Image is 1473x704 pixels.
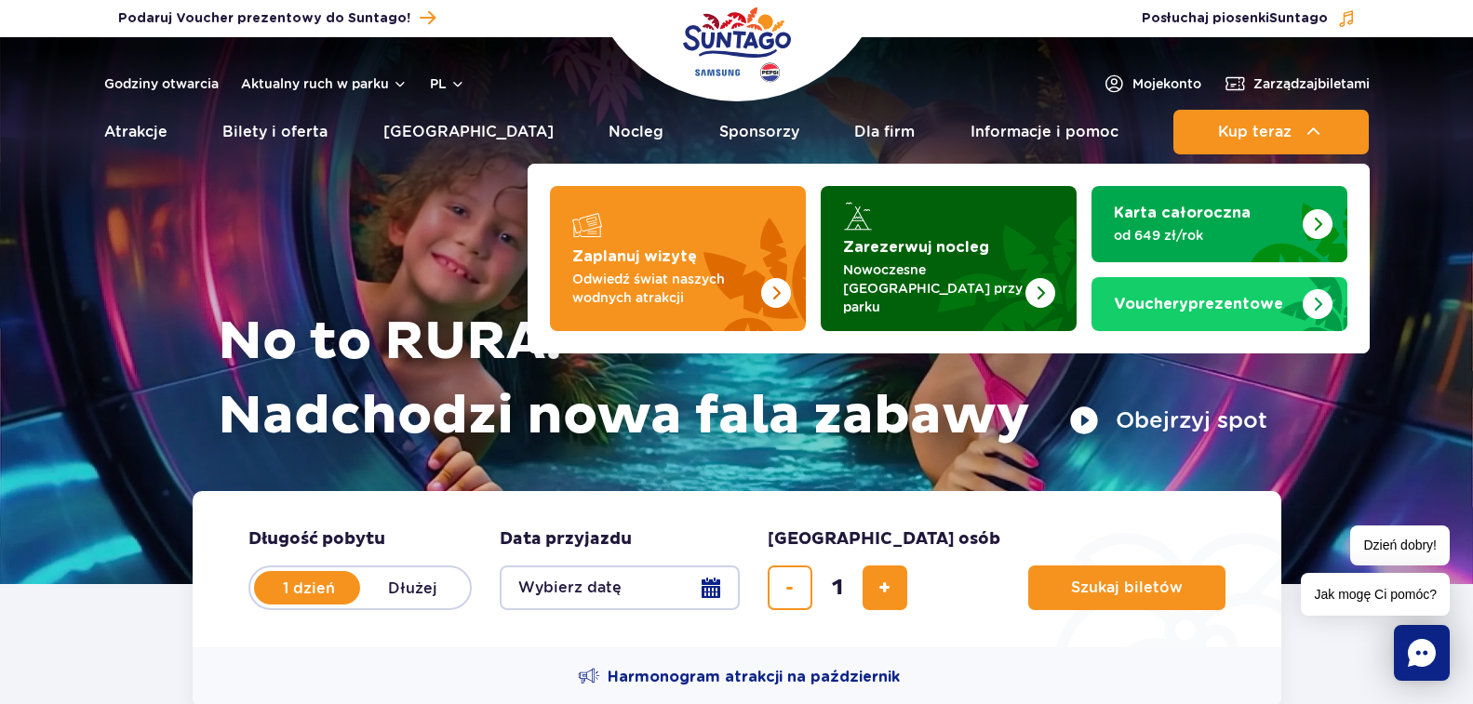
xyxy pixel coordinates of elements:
a: Mojekonto [1103,73,1201,95]
p: od 649 zł/rok [1114,226,1295,245]
strong: Zarezerwuj nocleg [843,240,989,255]
span: Podaruj Voucher prezentowy do Suntago! [118,9,410,28]
span: Data przyjazdu [500,528,632,551]
span: Szukaj biletów [1071,579,1183,596]
p: Odwiedź świat naszych wodnych atrakcji [572,270,754,307]
form: Planowanie wizyty w Park of Poland [193,491,1281,647]
button: usuń bilet [768,565,812,610]
p: Nowoczesne [GEOGRAPHIC_DATA] przy parku [843,260,1024,316]
a: Vouchery prezentowe [1091,277,1347,331]
label: 1 dzień [256,568,362,607]
a: Nocleg [609,110,663,154]
strong: Zaplanuj wizytę [572,249,697,264]
a: Dla firm [854,110,915,154]
button: dodaj bilet [863,565,907,610]
span: Harmonogram atrakcji na październik [608,667,900,687]
span: Suntago [1269,12,1328,25]
a: Harmonogram atrakcji na październik [578,666,900,688]
span: Jak mogę Ci pomóc? [1301,573,1450,616]
a: Zarządzajbiletami [1224,73,1370,95]
a: Podaruj Voucher prezentowy do Suntago! [118,6,435,31]
span: Moje konto [1132,74,1201,93]
a: [GEOGRAPHIC_DATA] [383,110,554,154]
span: Długość pobytu [248,528,385,551]
button: Kup teraz [1173,110,1369,154]
span: Kup teraz [1218,124,1292,140]
h1: No to RURA! Nadchodzi nowa fala zabawy [218,305,1267,454]
button: pl [430,74,465,93]
span: [GEOGRAPHIC_DATA] osób [768,528,1000,551]
button: Wybierz datę [500,565,740,610]
input: liczba biletów [815,565,860,610]
div: Chat [1394,625,1450,681]
a: Informacje i pomoc [971,110,1118,154]
strong: Karta całoroczna [1114,206,1251,220]
span: Posłuchaj piosenki [1142,9,1328,28]
button: Obejrzyj spot [1069,405,1267,435]
strong: prezentowe [1114,297,1283,312]
a: Karta całoroczna [1091,186,1347,262]
span: Zarządzaj biletami [1253,74,1370,93]
span: Dzień dobry! [1350,525,1450,565]
a: Atrakcje [104,110,167,154]
button: Aktualny ruch w parku [241,76,408,91]
button: Szukaj biletów [1028,565,1225,610]
label: Dłużej [360,568,466,607]
span: Vouchery [1114,297,1188,312]
a: Zaplanuj wizytę [550,186,806,331]
a: Bilety i oferta [222,110,328,154]
button: Posłuchaj piosenkiSuntago [1142,9,1356,28]
a: Godziny otwarcia [104,74,219,93]
a: Zarezerwuj nocleg [821,186,1077,331]
a: Sponsorzy [719,110,799,154]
